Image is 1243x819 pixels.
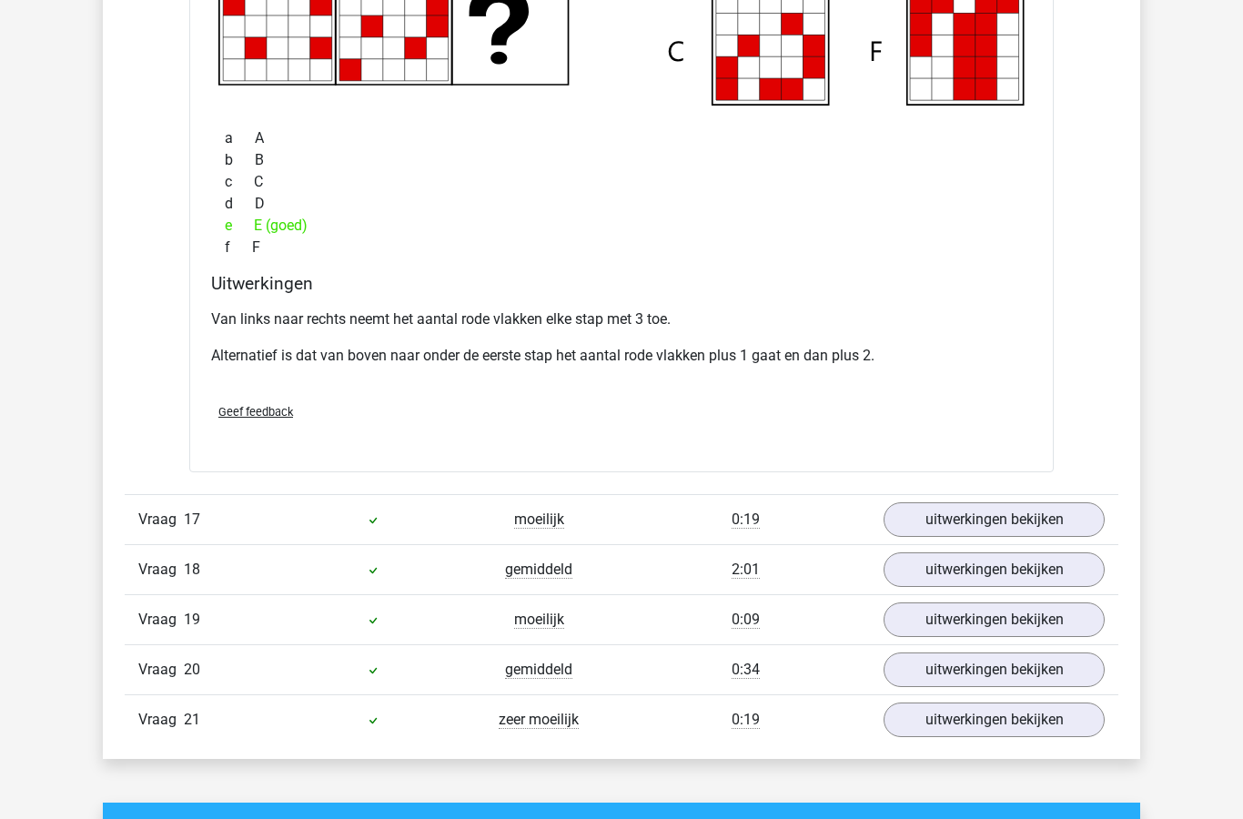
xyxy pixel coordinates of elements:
[225,127,255,149] span: a
[225,237,252,258] span: f
[218,405,293,419] span: Geef feedback
[884,703,1105,737] a: uitwerkingen bekijken
[732,611,760,629] span: 0:09
[184,711,200,728] span: 21
[499,711,579,729] span: zeer moeilijk
[884,552,1105,587] a: uitwerkingen bekijken
[211,149,1032,171] div: B
[505,561,572,579] span: gemiddeld
[184,661,200,678] span: 20
[884,502,1105,537] a: uitwerkingen bekijken
[225,171,254,193] span: c
[225,215,254,237] span: e
[514,511,564,529] span: moeilijk
[184,611,200,628] span: 19
[732,561,760,579] span: 2:01
[211,273,1032,294] h4: Uitwerkingen
[184,511,200,528] span: 17
[138,559,184,581] span: Vraag
[225,149,255,171] span: b
[225,193,255,215] span: d
[138,609,184,631] span: Vraag
[211,237,1032,258] div: F
[138,709,184,731] span: Vraag
[732,511,760,529] span: 0:19
[211,345,1032,367] p: Alternatief is dat van boven naar onder de eerste stap het aantal rode vlakken plus 1 gaat en dan...
[514,611,564,629] span: moeilijk
[211,308,1032,330] p: Van links naar rechts neemt het aantal rode vlakken elke stap met 3 toe.
[138,509,184,531] span: Vraag
[211,127,1032,149] div: A
[211,171,1032,193] div: C
[884,602,1105,637] a: uitwerkingen bekijken
[211,193,1032,215] div: D
[884,652,1105,687] a: uitwerkingen bekijken
[184,561,200,578] span: 18
[211,215,1032,237] div: E (goed)
[138,659,184,681] span: Vraag
[505,661,572,679] span: gemiddeld
[732,661,760,679] span: 0:34
[732,711,760,729] span: 0:19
